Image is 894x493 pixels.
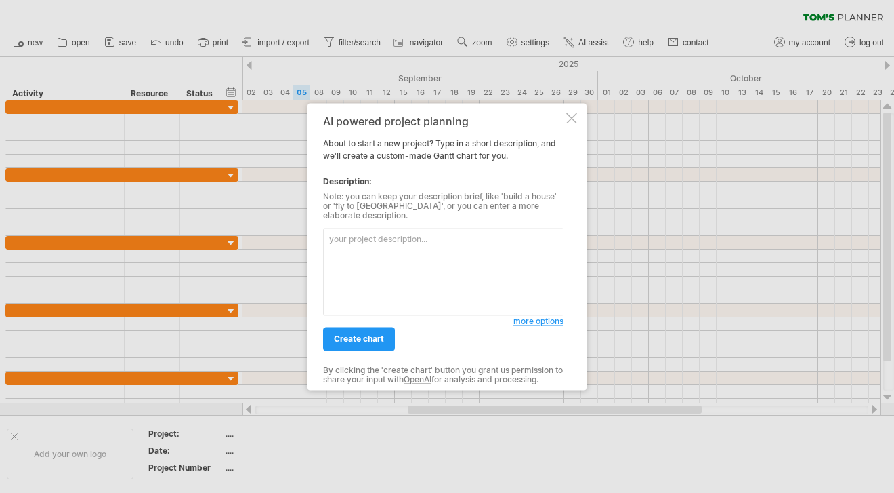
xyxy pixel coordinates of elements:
[323,115,563,378] div: About to start a new project? Type in a short description, and we'll create a custom-made Gantt c...
[513,315,563,328] a: more options
[323,115,563,127] div: AI powered project planning
[404,375,431,385] a: OpenAI
[323,176,563,188] div: Description:
[323,327,395,351] a: create chart
[323,366,563,385] div: By clicking the 'create chart' button you grant us permission to share your input with for analys...
[323,192,563,221] div: Note: you can keep your description brief, like 'build a house' or 'fly to [GEOGRAPHIC_DATA]', or...
[513,316,563,326] span: more options
[334,334,384,344] span: create chart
